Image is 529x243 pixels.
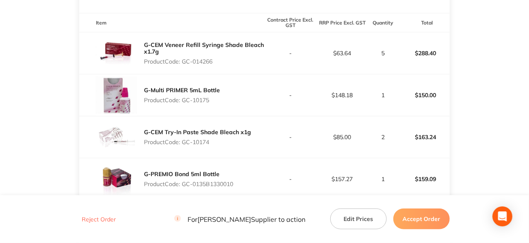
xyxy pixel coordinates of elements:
p: - [265,50,316,56]
button: Edit Prices [330,209,387,229]
p: - [265,92,316,98]
p: $150.00 [398,85,449,105]
a: G-PREMIO Bond 5ml Bottle [144,170,219,178]
button: Reject Order [79,216,118,223]
a: G-Multi PRIMER 5mL Bottle [144,86,220,94]
img: bno2amExdg [96,158,137,200]
p: $157.27 [317,176,368,182]
img: YWExczBocQ [96,32,137,74]
a: G-CEM Try-In Paste Shade Bleach x1g [144,128,251,136]
p: - [265,176,316,182]
th: Total [398,13,450,32]
p: $288.40 [398,43,449,63]
p: $63.64 [317,50,368,56]
p: $85.00 [317,134,368,140]
div: Open Intercom Messenger [492,206,512,226]
p: For [PERSON_NAME] Supplier to action [174,215,305,223]
p: Product Code: GC-10175 [144,97,220,103]
th: Item [79,13,264,32]
p: 5 [368,50,397,56]
p: Product Code: GC-0135B1330010 [144,181,233,187]
img: ejltaHN0MA [96,116,137,158]
p: 1 [368,92,397,98]
p: 2 [368,134,397,140]
th: RRP Price Excl. GST [316,13,368,32]
th: Contract Price Excl. GST [265,13,317,32]
th: Quantity [368,13,397,32]
p: - [265,134,316,140]
p: Product Code: GC-014266 [144,58,264,65]
button: Accept Order [393,209,450,229]
p: Product Code: GC-10174 [144,139,251,145]
p: 1 [368,176,397,182]
img: YTZmMHVqZQ [96,74,137,116]
p: $159.09 [398,169,449,189]
p: $148.18 [317,92,368,98]
p: $163.24 [398,127,449,147]
a: G-CEM Veneer Refill Syringe Shade Bleach x1.7g [144,41,264,55]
